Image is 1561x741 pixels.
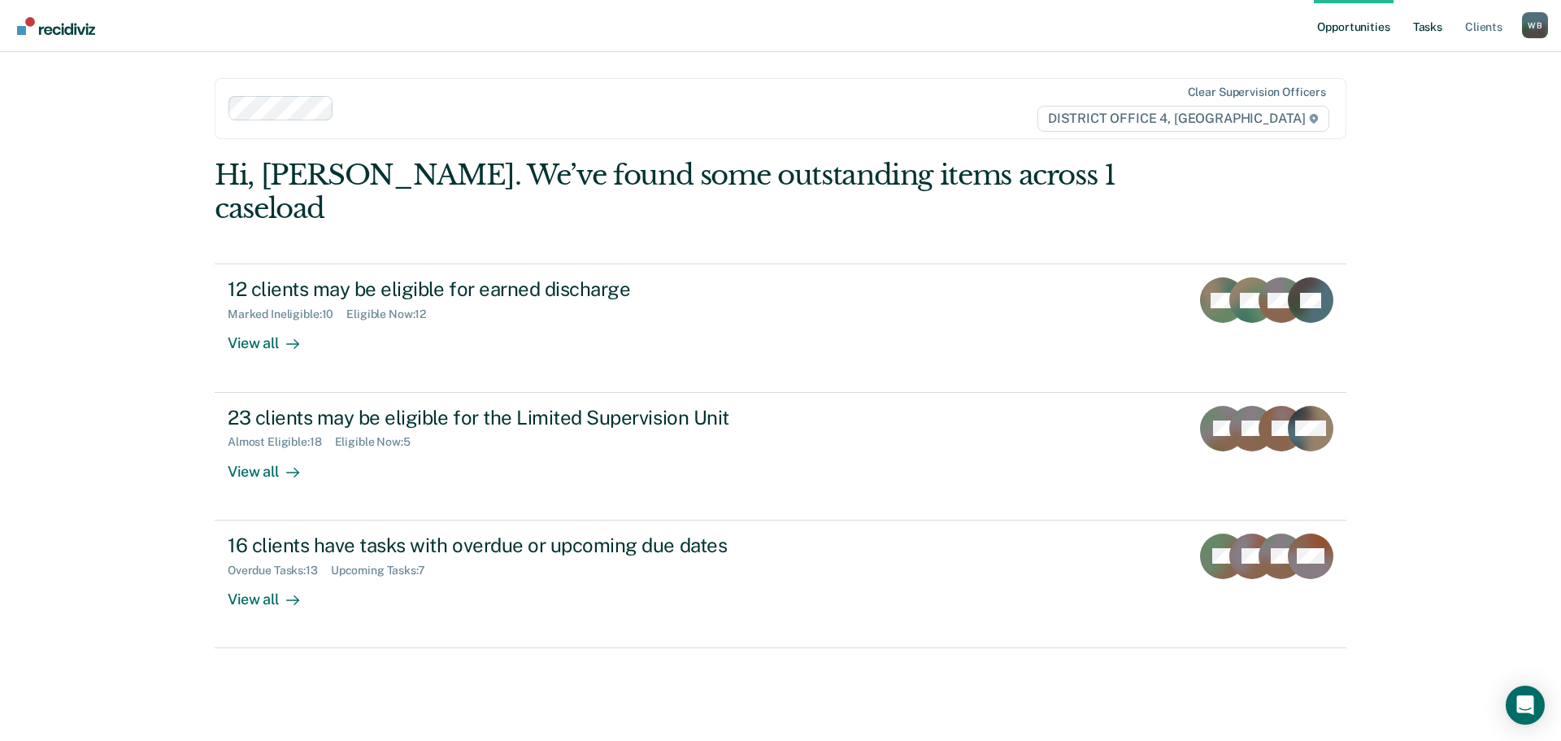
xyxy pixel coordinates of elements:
div: Hi, [PERSON_NAME]. We’ve found some outstanding items across 1 caseload [215,159,1120,225]
div: 16 clients have tasks with overdue or upcoming due dates [228,534,798,557]
div: Open Intercom Messenger [1506,686,1545,725]
div: Marked Ineligible : 10 [228,307,346,321]
span: DISTRICT OFFICE 4, [GEOGRAPHIC_DATA] [1037,106,1329,132]
div: Clear supervision officers [1188,85,1326,99]
div: Overdue Tasks : 13 [228,564,331,578]
div: View all [228,321,319,353]
button: Profile dropdown button [1522,12,1548,38]
div: Eligible Now : 12 [346,307,439,321]
div: 12 clients may be eligible for earned discharge [228,277,798,301]
div: Eligible Now : 5 [335,435,424,449]
div: View all [228,449,319,481]
div: W B [1522,12,1548,38]
div: 23 clients may be eligible for the Limited Supervision Unit [228,406,798,429]
div: View all [228,577,319,608]
div: Upcoming Tasks : 7 [331,564,438,578]
a: 16 clients have tasks with overdue or upcoming due datesOverdue Tasks:13Upcoming Tasks:7View all [215,521,1346,648]
img: Recidiviz [17,17,95,35]
a: 12 clients may be eligible for earned dischargeMarked Ineligible:10Eligible Now:12View all [215,264,1346,392]
a: 23 clients may be eligible for the Limited Supervision UnitAlmost Eligible:18Eligible Now:5View all [215,393,1346,521]
div: Almost Eligible : 18 [228,435,335,449]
